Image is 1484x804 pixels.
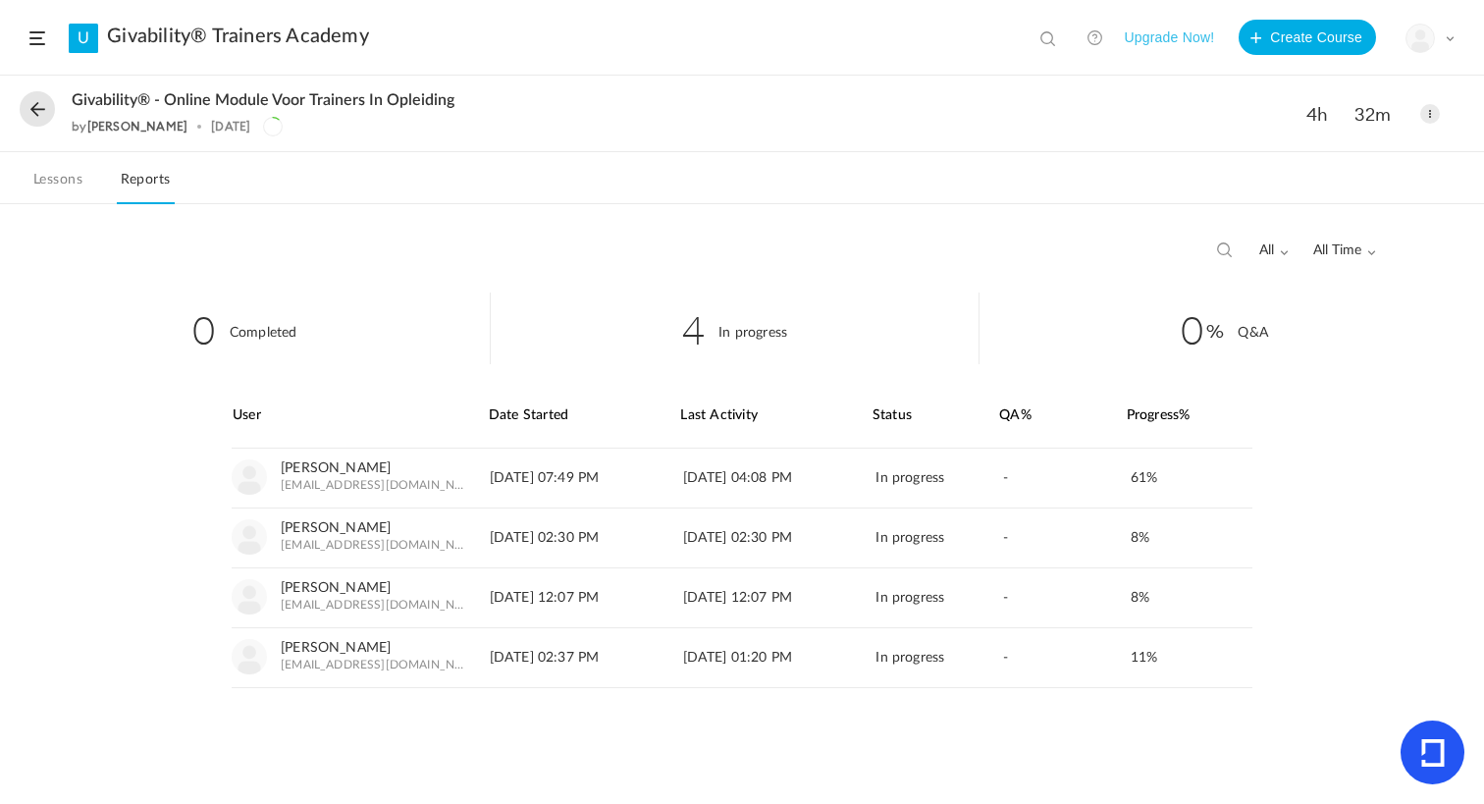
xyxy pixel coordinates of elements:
div: [DATE] 02:37 PM [490,628,680,687]
span: [EMAIL_ADDRESS][DOMAIN_NAME] [281,478,471,492]
a: [PERSON_NAME] [281,520,391,537]
div: - [1003,628,1129,687]
div: - [1003,509,1129,567]
div: Status [873,384,998,448]
a: U [69,24,98,53]
span: [EMAIL_ADDRESS][DOMAIN_NAME] [281,538,471,552]
div: Last Activity [680,384,871,448]
div: In progress [875,628,1001,687]
a: Givability® Trainers Academy [107,25,369,48]
span: 4h 32m [1306,103,1401,126]
div: [DATE] 01:20 PM [683,628,874,687]
div: Progress% [1127,384,1252,448]
a: [PERSON_NAME] [281,580,391,597]
span: 0 [1181,300,1224,356]
cite: Completed [230,326,297,340]
div: - [1003,449,1129,508]
span: all [1259,242,1289,259]
img: user-image.png [232,519,267,555]
div: [DATE] 02:30 PM [683,509,874,567]
a: [PERSON_NAME] [87,119,188,134]
div: User [233,384,487,448]
div: Date Started [489,384,679,448]
div: by [72,120,187,134]
div: 8% [1131,580,1236,616]
span: [EMAIL_ADDRESS][DOMAIN_NAME] [281,598,471,612]
div: In progress [875,568,1001,627]
div: QA% [999,384,1125,448]
a: Reports [117,167,175,204]
span: [EMAIL_ADDRESS][DOMAIN_NAME] [281,658,471,671]
div: [DATE] 04:08 PM [683,449,874,508]
div: 8% [1131,520,1236,556]
div: In progress [875,449,1001,508]
img: user-image.png [232,639,267,674]
div: 11% [1131,640,1236,675]
cite: Q&A [1238,326,1268,340]
div: In progress [875,509,1001,567]
span: 4 [682,300,705,356]
a: [PERSON_NAME] [281,640,391,657]
button: Upgrade Now! [1124,20,1214,55]
div: [DATE] 12:07 PM [683,568,874,627]
button: Create Course [1239,20,1376,55]
span: Givability® - online module voor Trainers in opleiding [72,91,454,110]
div: 61% [1131,460,1236,496]
span: All Time [1313,242,1376,259]
div: [DATE] 02:30 PM [490,509,680,567]
img: user-image.png [232,459,267,495]
div: [DATE] 07:49 PM [490,449,680,508]
div: [DATE] [211,120,250,134]
div: [DATE] 12:07 PM [490,568,680,627]
cite: In progress [718,326,787,340]
a: [PERSON_NAME] [281,460,391,477]
img: user-image.png [1406,25,1434,52]
a: Lessons [29,167,86,204]
span: 0 [192,300,215,356]
div: - [1003,568,1129,627]
img: user-image.png [232,579,267,615]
